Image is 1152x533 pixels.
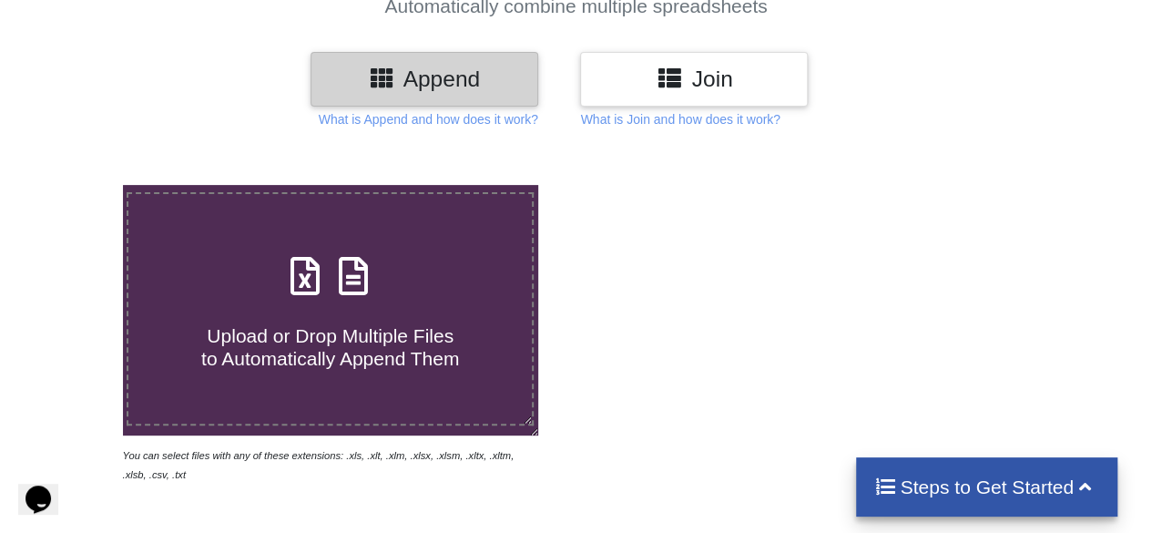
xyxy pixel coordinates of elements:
[594,66,794,92] h3: Join
[319,110,538,128] p: What is Append and how does it work?
[580,110,780,128] p: What is Join and how does it work?
[324,66,525,92] h3: Append
[874,476,1099,498] h4: Steps to Get Started
[201,325,459,369] span: Upload or Drop Multiple Files to Automatically Append Them
[18,460,76,515] iframe: chat widget
[123,450,515,480] i: You can select files with any of these extensions: .xls, .xlt, .xlm, .xlsx, .xlsm, .xltx, .xltm, ...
